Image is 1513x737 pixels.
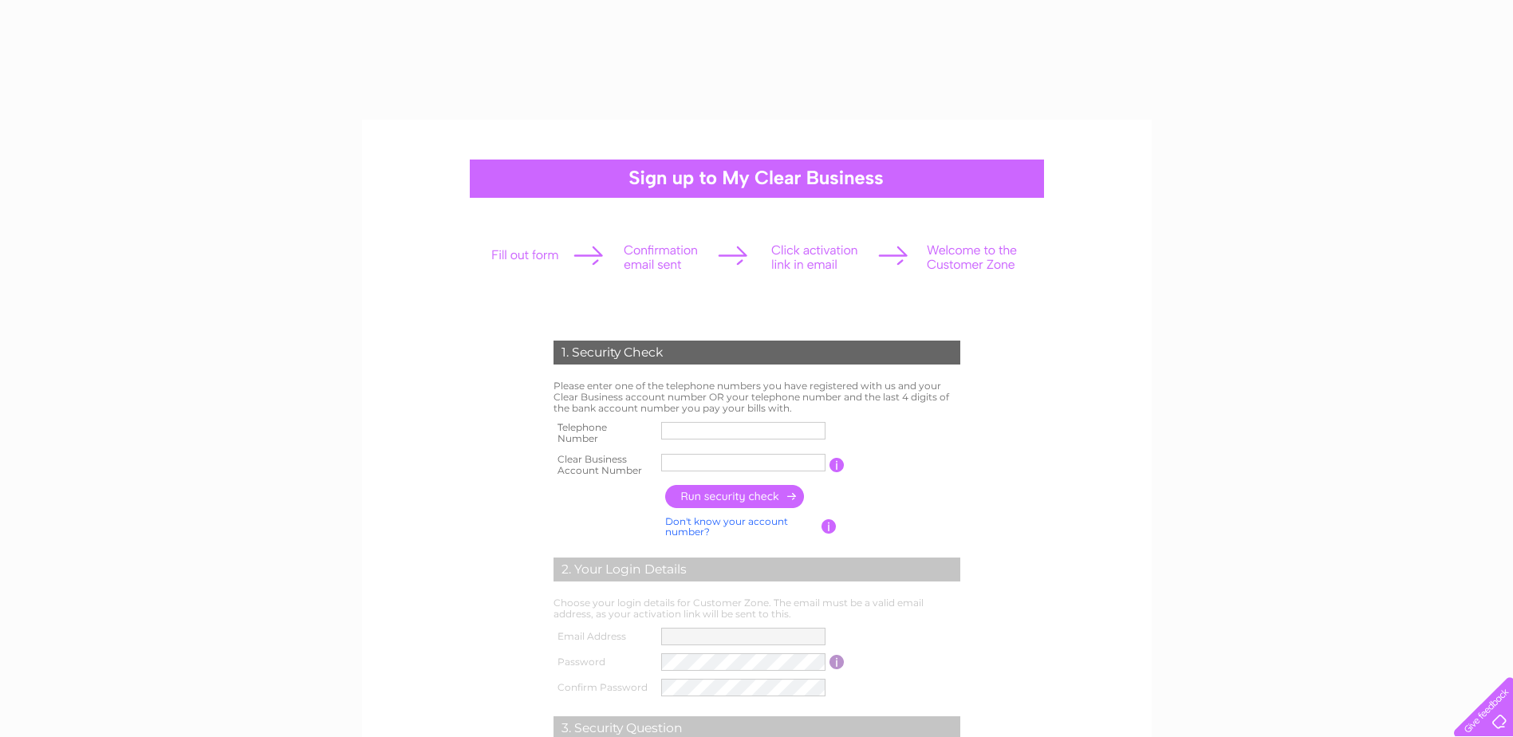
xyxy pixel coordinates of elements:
[550,417,658,449] th: Telephone Number
[550,376,964,417] td: Please enter one of the telephone numbers you have registered with us and your Clear Business acc...
[554,558,960,581] div: 2. Your Login Details
[829,458,845,472] input: Information
[822,519,837,534] input: Information
[550,624,658,649] th: Email Address
[554,341,960,365] div: 1. Security Check
[829,655,845,669] input: Information
[550,593,964,624] td: Choose your login details for Customer Zone. The email must be a valid email address, as your act...
[550,449,658,481] th: Clear Business Account Number
[665,515,788,538] a: Don't know your account number?
[550,649,658,675] th: Password
[550,675,658,700] th: Confirm Password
